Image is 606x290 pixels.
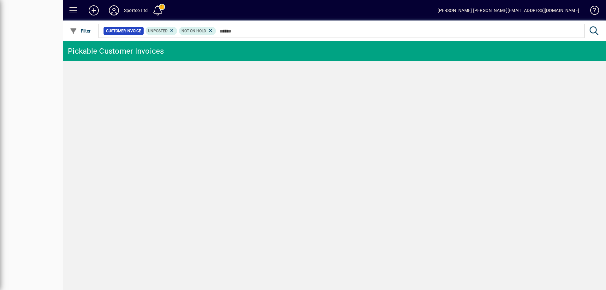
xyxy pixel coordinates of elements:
span: Not On Hold [181,29,206,33]
button: Profile [104,5,124,16]
div: Pickable Customer Invoices [68,46,164,56]
mat-chip: Customer Invoice Status: Unposted [146,27,177,35]
div: [PERSON_NAME] [PERSON_NAME][EMAIL_ADDRESS][DOMAIN_NAME] [437,5,579,15]
span: Filter [70,28,91,33]
span: Unposted [148,29,168,33]
button: Add [84,5,104,16]
mat-chip: Hold Status: Not On Hold [179,27,216,35]
span: Customer Invoice [106,28,141,34]
a: Knowledge Base [585,1,598,22]
button: Filter [68,25,92,37]
div: Sportco Ltd [124,5,148,15]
